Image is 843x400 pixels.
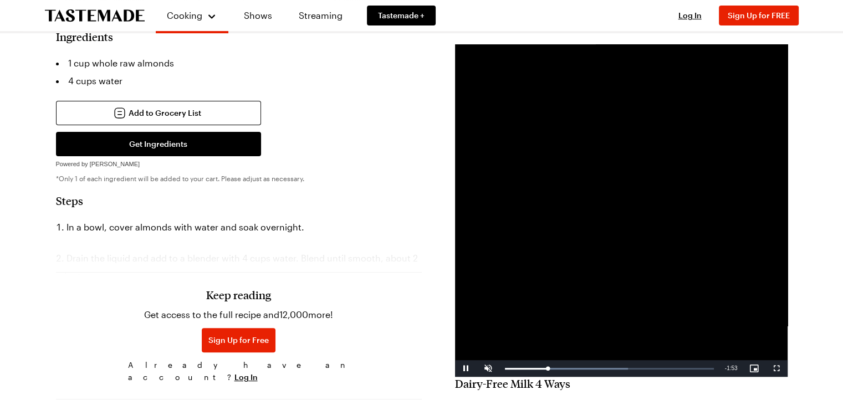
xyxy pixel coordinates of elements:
span: Cooking [167,10,202,20]
a: Powered by [PERSON_NAME] [56,157,140,168]
h3: Keep reading [206,288,271,301]
button: Cooking [167,4,217,27]
span: 1:53 [727,365,737,371]
button: Log In [668,10,712,21]
button: Add to Grocery List [56,101,261,125]
button: Sign Up for Free [202,328,275,352]
span: Powered by [PERSON_NAME] [56,161,140,167]
a: To Tastemade Home Page [45,9,145,22]
button: Picture-in-Picture [743,360,765,377]
div: Progress Bar [505,368,714,370]
button: Sign Up for FREE [719,6,799,25]
p: *Only 1 of each ingredient will be added to your cart. Please adjust as necessary. [56,174,422,183]
li: 1 cup whole raw almonds [56,54,422,72]
span: Tastemade + [378,10,425,21]
button: Fullscreen [765,360,788,377]
span: - [725,365,727,371]
button: Pause [455,360,477,377]
li: In a bowl, cover almonds with water and soak overnight. [56,218,422,236]
h2: Dairy-Free Milk 4 Ways [455,377,788,390]
button: Get Ingredients [56,132,261,156]
p: Get access to the full recipe and 12,000 more! [144,308,333,321]
video-js: Video Player [455,44,788,377]
span: Sign Up for Free [208,335,269,346]
span: Add to Grocery List [129,107,201,119]
h2: Ingredients [56,30,113,43]
button: Log In [234,372,258,383]
button: Unmute [477,360,499,377]
li: 4 cups water [56,72,422,90]
a: Tastemade + [367,6,436,25]
h2: Steps [56,194,422,207]
span: Sign Up for FREE [728,11,790,20]
span: Log In [678,11,702,20]
span: Already have an account? [128,359,350,383]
